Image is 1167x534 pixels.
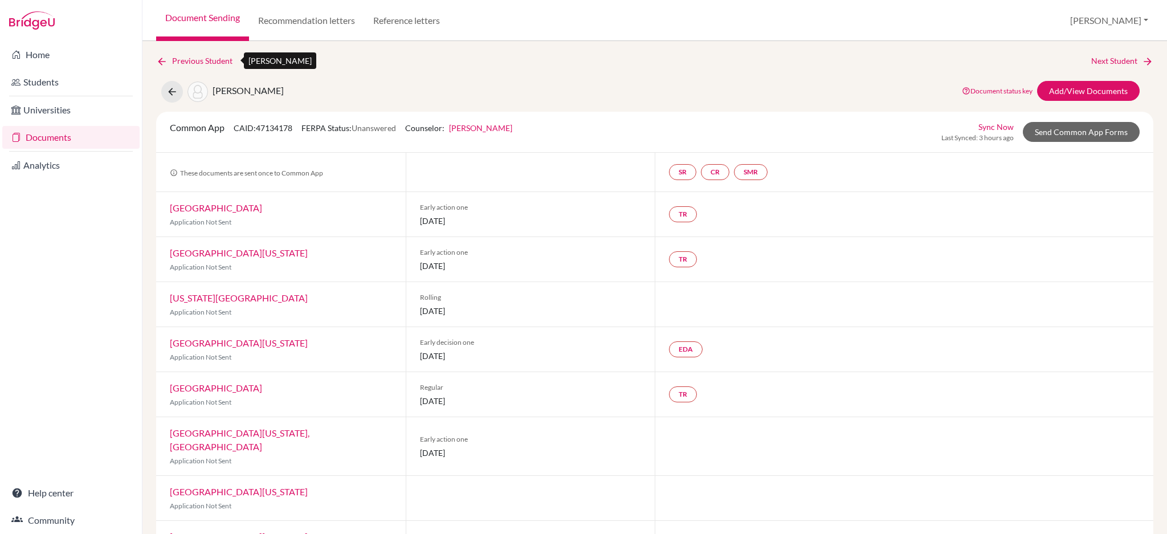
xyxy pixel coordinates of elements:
[2,43,140,66] a: Home
[352,123,396,133] span: Unanswered
[420,382,642,393] span: Regular
[2,154,140,177] a: Analytics
[420,434,642,445] span: Early action one
[170,169,323,177] span: These documents are sent once to Common App
[244,52,316,69] div: [PERSON_NAME]
[1065,10,1153,31] button: [PERSON_NAME]
[156,55,242,67] a: Previous Student
[941,133,1014,143] span: Last Synced: 3 hours ago
[170,202,262,213] a: [GEOGRAPHIC_DATA]
[2,126,140,149] a: Documents
[420,247,642,258] span: Early action one
[301,123,396,133] span: FERPA Status:
[1023,122,1140,142] a: Send Common App Forms
[405,123,512,133] span: Counselor:
[170,502,231,510] span: Application Not Sent
[213,85,284,96] span: [PERSON_NAME]
[978,121,1014,133] a: Sync Now
[170,337,308,348] a: [GEOGRAPHIC_DATA][US_STATE]
[420,260,642,272] span: [DATE]
[170,263,231,271] span: Application Not Sent
[170,398,231,406] span: Application Not Sent
[2,99,140,121] a: Universities
[170,427,309,452] a: [GEOGRAPHIC_DATA][US_STATE], [GEOGRAPHIC_DATA]
[170,486,308,497] a: [GEOGRAPHIC_DATA][US_STATE]
[2,482,140,504] a: Help center
[669,251,697,267] a: TR
[669,164,696,180] a: SR
[1037,81,1140,101] a: Add/View Documents
[170,122,225,133] span: Common App
[234,123,292,133] span: CAID: 47134178
[170,218,231,226] span: Application Not Sent
[701,164,729,180] a: CR
[420,305,642,317] span: [DATE]
[9,11,55,30] img: Bridge-U
[1091,55,1153,67] a: Next Student
[734,164,768,180] a: SMR
[170,456,231,465] span: Application Not Sent
[170,353,231,361] span: Application Not Sent
[170,382,262,393] a: [GEOGRAPHIC_DATA]
[420,202,642,213] span: Early action one
[420,215,642,227] span: [DATE]
[420,292,642,303] span: Rolling
[669,341,703,357] a: EDA
[420,337,642,348] span: Early decision one
[420,447,642,459] span: [DATE]
[962,87,1033,95] a: Document status key
[2,509,140,532] a: Community
[420,395,642,407] span: [DATE]
[170,308,231,316] span: Application Not Sent
[669,206,697,222] a: TR
[170,247,308,258] a: [GEOGRAPHIC_DATA][US_STATE]
[2,71,140,93] a: Students
[420,350,642,362] span: [DATE]
[170,292,308,303] a: [US_STATE][GEOGRAPHIC_DATA]
[669,386,697,402] a: TR
[449,123,512,133] a: [PERSON_NAME]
